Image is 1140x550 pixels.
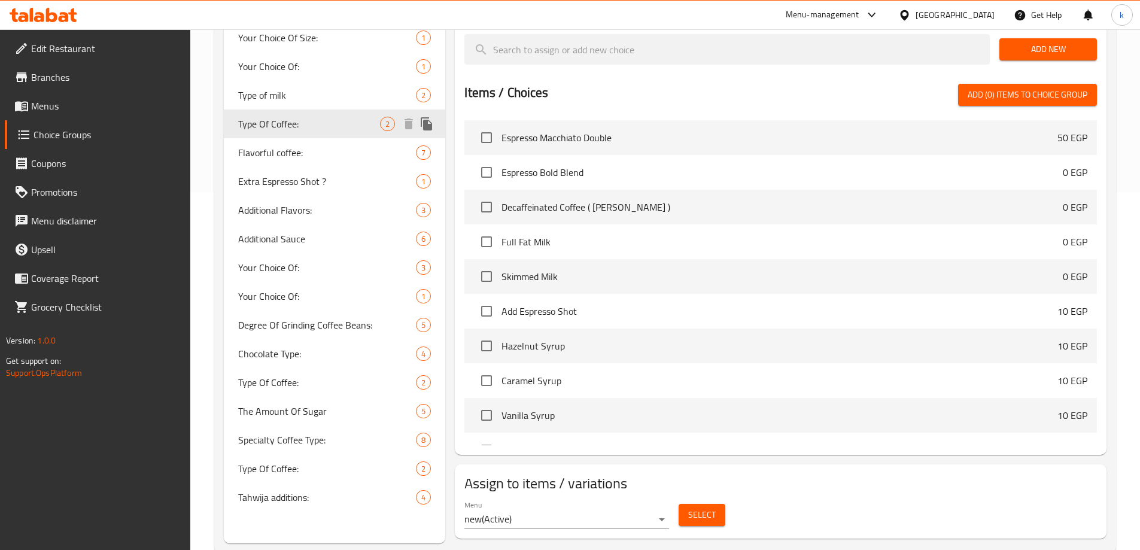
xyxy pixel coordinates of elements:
[417,492,430,503] span: 4
[474,333,499,358] span: Select choice
[464,474,1097,493] h2: Assign to items / variations
[968,87,1087,102] span: Add (0) items to choice group
[224,81,446,110] div: Type of milk2
[474,264,499,289] span: Select choice
[417,291,430,302] span: 1
[474,229,499,254] span: Select choice
[416,145,431,160] div: Choices
[417,205,430,216] span: 3
[501,339,1057,353] span: Hazelnut Syrup
[416,174,431,189] div: Choices
[5,63,190,92] a: Branches
[224,339,446,368] div: Chocolate Type:4
[416,203,431,217] div: Choices
[416,461,431,476] div: Choices
[417,147,430,159] span: 7
[31,99,181,113] span: Menus
[6,333,35,348] span: Version:
[417,32,430,44] span: 1
[224,483,446,512] div: Tahwija additions:4
[416,347,431,361] div: Choices
[1057,443,1087,457] p: 10 EGP
[501,165,1063,180] span: Espresso Bold Blend
[786,8,859,22] div: Menu-management
[224,368,446,397] div: Type Of Coffee:2
[31,300,181,314] span: Grocery Checklist
[381,118,394,130] span: 2
[417,434,430,446] span: 8
[501,269,1063,284] span: Skimmed Milk
[416,232,431,246] div: Choices
[416,59,431,74] div: Choices
[501,130,1057,145] span: Espresso Macchiato Double
[224,397,446,426] div: The Amount Of Sugar5
[501,408,1057,423] span: Vanilla Syrup
[416,289,431,303] div: Choices
[5,264,190,293] a: Coverage Report
[416,404,431,418] div: Choices
[238,289,417,303] span: Your Choice Of:
[238,203,417,217] span: Additional Flavors:
[224,167,446,196] div: Extra Espresso Shot ?1
[238,174,417,189] span: Extra Espresso Shot ?
[31,242,181,257] span: Upsell
[416,88,431,102] div: Choices
[238,347,417,361] span: Chocolate Type:
[5,178,190,206] a: Promotions
[224,454,446,483] div: Type Of Coffee:2
[679,504,725,526] button: Select
[31,271,181,285] span: Coverage Report
[380,117,395,131] div: Choices
[31,156,181,171] span: Coupons
[1057,339,1087,353] p: 10 EGP
[5,120,190,149] a: Choice Groups
[474,125,499,150] span: Select choice
[224,138,446,167] div: Flavorful coffee:7
[238,59,417,74] span: Your Choice Of:
[501,200,1063,214] span: Decaffeinated Coffee ( [PERSON_NAME] )
[238,433,417,447] span: Specialty Coffee Type:
[1057,408,1087,423] p: 10 EGP
[31,70,181,84] span: Branches
[37,333,56,348] span: 1.0.0
[501,443,1057,457] span: Caramel Sauce
[238,490,417,505] span: Tahwija additions:
[417,90,430,101] span: 2
[5,206,190,235] a: Menu disclaimer
[474,160,499,185] span: Select choice
[417,320,430,331] span: 5
[1063,200,1087,214] p: 0 EGP
[999,38,1097,60] button: Add New
[417,61,430,72] span: 1
[34,127,181,142] span: Choice Groups
[474,403,499,428] span: Select choice
[5,235,190,264] a: Upsell
[474,195,499,220] span: Select choice
[416,433,431,447] div: Choices
[416,31,431,45] div: Choices
[501,373,1057,388] span: Caramel Syrup
[1009,42,1087,57] span: Add New
[31,185,181,199] span: Promotions
[224,426,446,454] div: Specialty Coffee Type:8
[464,84,548,102] h2: Items / Choices
[238,318,417,332] span: Degree Of Grinding Coffee Beans:
[238,260,417,275] span: Your Choice Of:
[1057,373,1087,388] p: 10 EGP
[416,375,431,390] div: Choices
[5,92,190,120] a: Menus
[464,34,990,65] input: search
[224,52,446,81] div: Your Choice Of:1
[464,510,669,529] div: new(Active)
[400,115,418,133] button: delete
[224,23,446,52] div: Your Choice Of Size:1
[238,404,417,418] span: The Amount Of Sugar
[1063,165,1087,180] p: 0 EGP
[501,235,1063,249] span: Full Fat Milk
[417,348,430,360] span: 4
[416,490,431,505] div: Choices
[31,214,181,228] span: Menu disclaimer
[916,8,995,22] div: [GEOGRAPHIC_DATA]
[1057,304,1087,318] p: 10 EGP
[6,353,61,369] span: Get support on:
